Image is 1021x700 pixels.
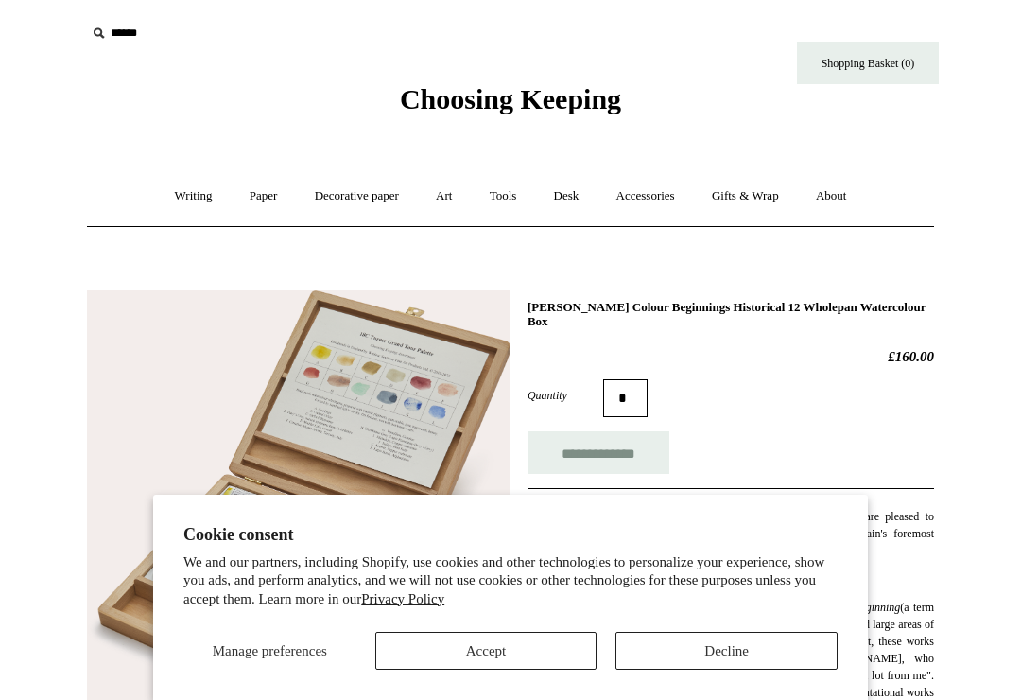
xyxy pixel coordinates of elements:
[473,171,534,221] a: Tools
[158,171,230,221] a: Writing
[528,387,603,404] label: Quantity
[213,643,327,658] span: Manage preferences
[400,98,621,112] a: Choosing Keeping
[361,591,444,606] a: Privacy Policy
[528,348,934,365] h2: £160.00
[233,171,295,221] a: Paper
[599,171,692,221] a: Accessories
[797,42,939,84] a: Shopping Basket (0)
[615,632,838,670] button: Decline
[419,171,469,221] a: Art
[375,632,597,670] button: Accept
[528,300,934,329] h1: [PERSON_NAME] Colour Beginnings Historical 12 Wholepan Watercolour Box
[799,171,864,221] a: About
[298,171,416,221] a: Decorative paper
[183,525,838,545] h2: Cookie consent
[537,171,597,221] a: Desk
[695,171,796,221] a: Gifts & Wrap
[183,553,838,609] p: We and our partners, including Shopify, use cookies and other technologies to personalize your ex...
[400,83,621,114] span: Choosing Keeping
[183,632,356,670] button: Manage preferences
